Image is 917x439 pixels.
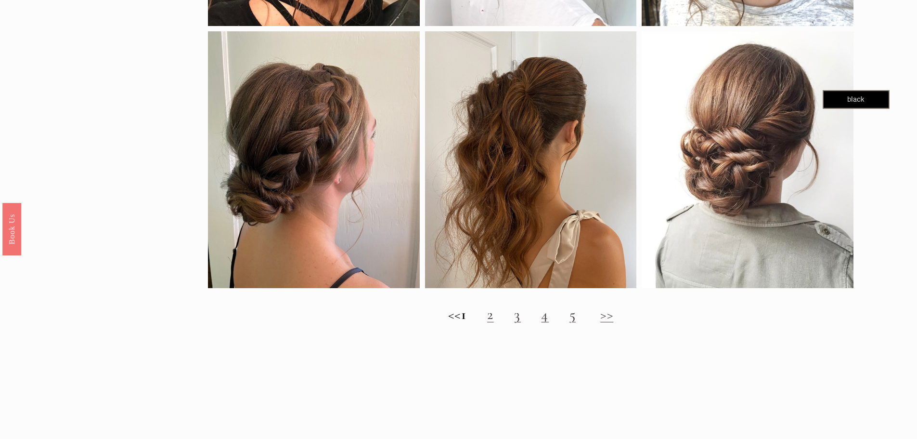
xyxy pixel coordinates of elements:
[2,202,21,255] a: Book Us
[847,95,865,104] span: black
[569,306,576,323] a: 5
[461,306,467,323] strong: 1
[514,306,521,323] a: 3
[541,306,549,323] a: 4
[208,306,853,323] h2: <<
[600,306,613,323] a: >>
[487,306,494,323] a: 2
